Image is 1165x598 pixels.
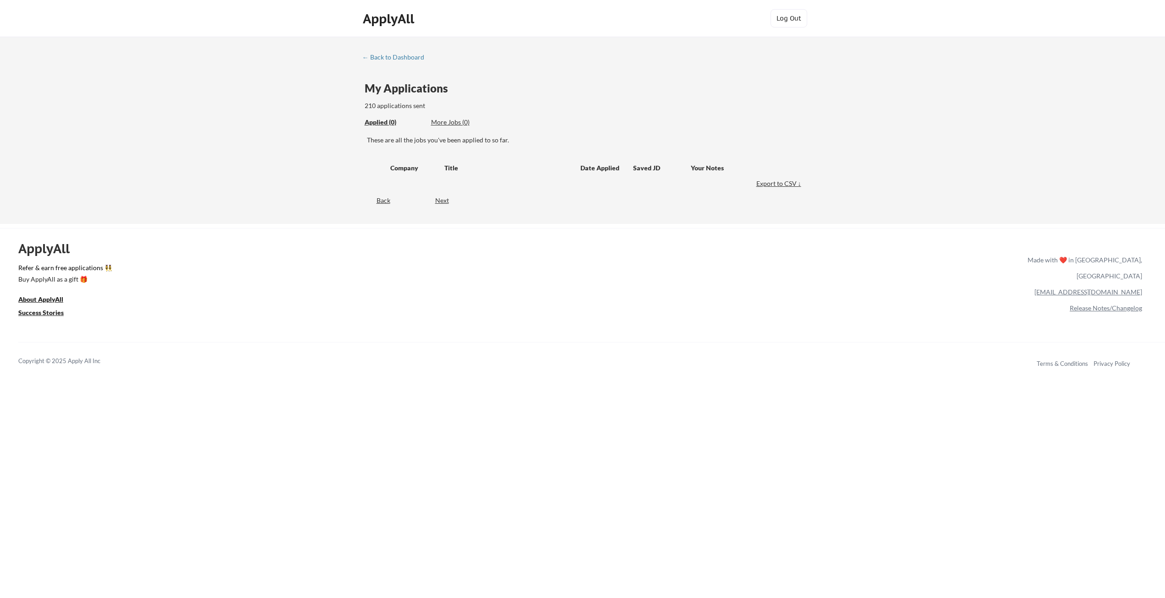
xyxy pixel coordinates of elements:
[18,295,63,303] u: About ApplyAll
[362,54,431,63] a: ← Back to Dashboard
[365,101,542,110] div: 210 applications sent
[756,179,804,188] div: Export to CSV ↓
[18,309,64,316] u: Success Stories
[691,163,795,173] div: Your Notes
[431,118,498,127] div: These are job applications we think you'd be a good fit for, but couldn't apply you to automatica...
[365,118,424,127] div: Applied (0)
[435,196,459,205] div: Next
[1070,304,1142,312] a: Release Notes/Changelog
[18,265,836,274] a: Refer & earn free applications 👯‍♀️
[431,118,498,127] div: More Jobs (0)
[633,159,691,176] div: Saved JD
[771,9,807,27] button: Log Out
[18,241,80,256] div: ApplyAll
[18,308,76,319] a: Success Stories
[362,54,431,60] div: ← Back to Dashboard
[365,83,455,94] div: My Applications
[18,274,110,286] a: Buy ApplyAll as a gift 🎁
[1024,252,1142,284] div: Made with ❤️ in [GEOGRAPHIC_DATA], [GEOGRAPHIC_DATA]
[580,163,621,173] div: Date Applied
[444,163,572,173] div: Title
[390,163,436,173] div: Company
[18,276,110,283] div: Buy ApplyAll as a gift 🎁
[18,294,76,306] a: About ApplyAll
[1094,360,1130,367] a: Privacy Policy
[1037,360,1088,367] a: Terms & Conditions
[363,11,417,27] div: ApplyAll
[362,196,390,205] div: Back
[1034,288,1142,296] a: [EMAIL_ADDRESS][DOMAIN_NAME]
[365,118,424,127] div: These are all the jobs you've been applied to so far.
[18,357,124,366] div: Copyright © 2025 Apply All Inc
[367,136,804,145] div: These are all the jobs you've been applied to so far.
